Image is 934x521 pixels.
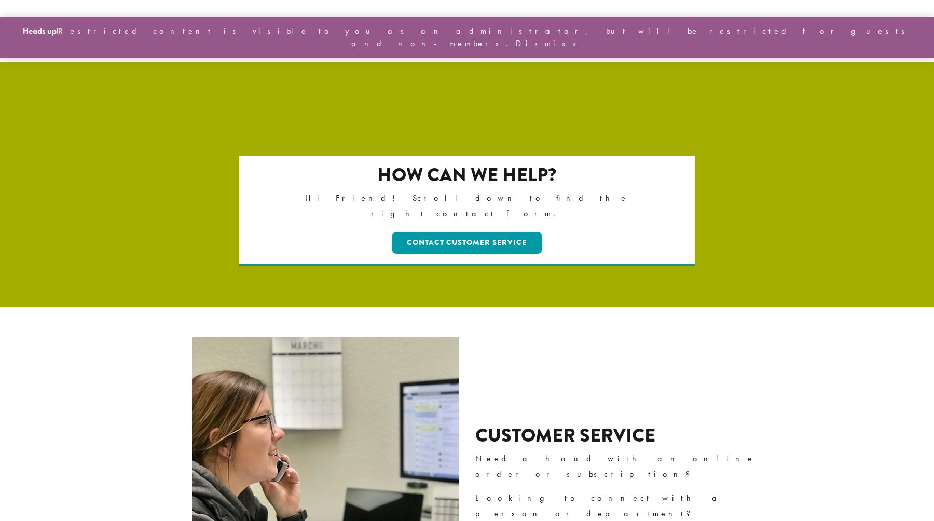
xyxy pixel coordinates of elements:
[475,424,771,447] h2: Customer Service
[284,190,650,222] p: Hi Friend! Scroll down to find the right contact form.
[23,25,59,36] strong: Heads up!
[516,38,583,49] a: Dismiss
[475,451,771,482] p: Need a hand with an online order or subscription?
[284,164,650,186] h2: How can we help?
[392,232,543,254] a: Contact Customer Service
